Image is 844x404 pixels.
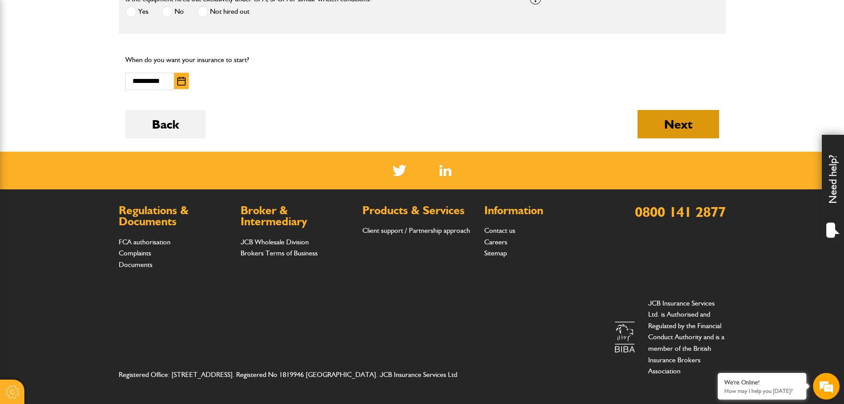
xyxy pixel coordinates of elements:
[125,54,315,66] p: When do you want your insurance to start?
[125,6,148,17] label: Yes
[393,165,406,176] img: Twitter
[177,77,186,86] img: Choose date
[119,369,476,380] address: Registered Office: [STREET_ADDRESS]. Registered No 1819946 [GEOGRAPHIC_DATA]. JCB Insurance Servi...
[724,379,800,386] div: We're Online!
[822,135,844,246] div: Need help?
[119,260,152,269] a: Documents
[484,238,507,246] a: Careers
[119,249,151,257] a: Complaints
[241,249,318,257] a: Brokers Terms of Business
[362,205,475,216] h2: Products & Services
[119,238,171,246] a: FCA authorisation
[197,6,249,17] label: Not hired out
[162,6,184,17] label: No
[648,298,726,377] p: JCB Insurance Services Ltd. is Authorised and Regulated by the Financial Conduct Authority and is...
[440,165,451,176] a: LinkedIn
[484,205,597,216] h2: Information
[241,205,354,227] h2: Broker & Intermediary
[638,110,719,138] button: Next
[362,226,470,235] a: Client support / Partnership approach
[635,203,726,220] a: 0800 141 2877
[241,238,309,246] a: JCB Wholesale Division
[484,226,515,235] a: Contact us
[440,165,451,176] img: Linked In
[484,249,507,257] a: Sitemap
[119,205,232,227] h2: Regulations & Documents
[724,388,800,394] p: How may I help you today?
[125,110,206,138] button: Back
